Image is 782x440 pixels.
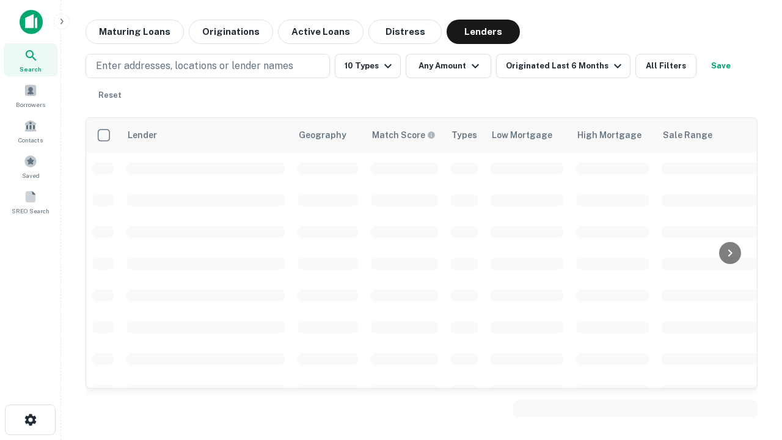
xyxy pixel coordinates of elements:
a: Saved [4,150,57,183]
button: All Filters [635,54,696,78]
button: Reset [90,83,130,108]
a: Contacts [4,114,57,147]
button: Active Loans [278,20,364,44]
p: Enter addresses, locations or lender names [96,59,293,73]
button: Save your search to get updates of matches that match your search criteria. [701,54,740,78]
div: Sale Range [663,128,712,142]
div: Types [451,128,477,142]
a: SREO Search [4,185,57,218]
div: Lender [128,128,157,142]
span: Saved [22,170,40,180]
span: Search [20,64,42,74]
th: Lender [120,118,291,152]
div: Capitalize uses an advanced AI algorithm to match your search with the best lender. The match sco... [372,128,436,142]
a: Borrowers [4,79,57,112]
button: Enter addresses, locations or lender names [86,54,330,78]
button: Originations [189,20,273,44]
img: capitalize-icon.png [20,10,43,34]
a: Search [4,43,57,76]
iframe: Chat Widget [721,342,782,401]
th: Capitalize uses an advanced AI algorithm to match your search with the best lender. The match sco... [365,118,444,152]
button: Lenders [447,20,520,44]
button: Originated Last 6 Months [496,54,630,78]
div: Low Mortgage [492,128,552,142]
th: High Mortgage [570,118,656,152]
button: 10 Types [335,54,401,78]
th: Low Mortgage [484,118,570,152]
th: Geography [291,118,365,152]
div: Originated Last 6 Months [506,59,625,73]
span: Contacts [18,135,43,145]
th: Sale Range [656,118,766,152]
span: SREO Search [12,206,49,216]
button: Distress [368,20,442,44]
div: Geography [299,128,346,142]
span: Borrowers [16,100,45,109]
th: Types [444,118,484,152]
div: High Mortgage [577,128,641,142]
button: Maturing Loans [86,20,184,44]
h6: Match Score [372,128,433,142]
button: Any Amount [406,54,491,78]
